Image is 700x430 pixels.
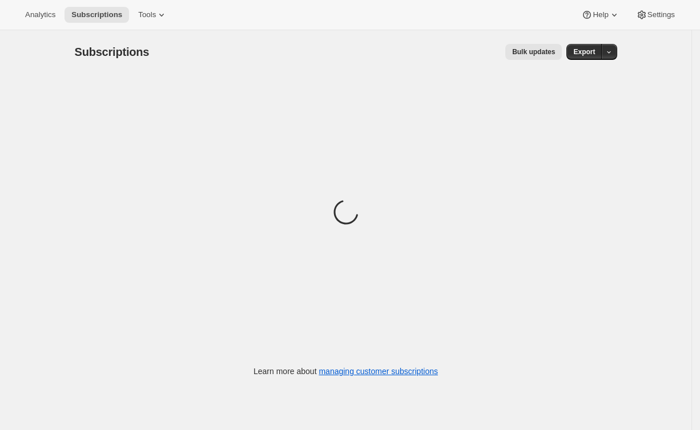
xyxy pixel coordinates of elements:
span: Settings [647,10,675,19]
a: managing customer subscriptions [319,367,438,376]
span: Analytics [25,10,55,19]
button: Subscriptions [65,7,129,23]
button: Settings [629,7,682,23]
span: Help [593,10,608,19]
button: Bulk updates [505,44,562,60]
p: Learn more about [254,366,438,377]
span: Tools [138,10,156,19]
span: Bulk updates [512,47,555,56]
button: Tools [131,7,174,23]
button: Export [566,44,602,60]
button: Analytics [18,7,62,23]
span: Export [573,47,595,56]
span: Subscriptions [71,10,122,19]
button: Help [574,7,626,23]
span: Subscriptions [75,46,150,58]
